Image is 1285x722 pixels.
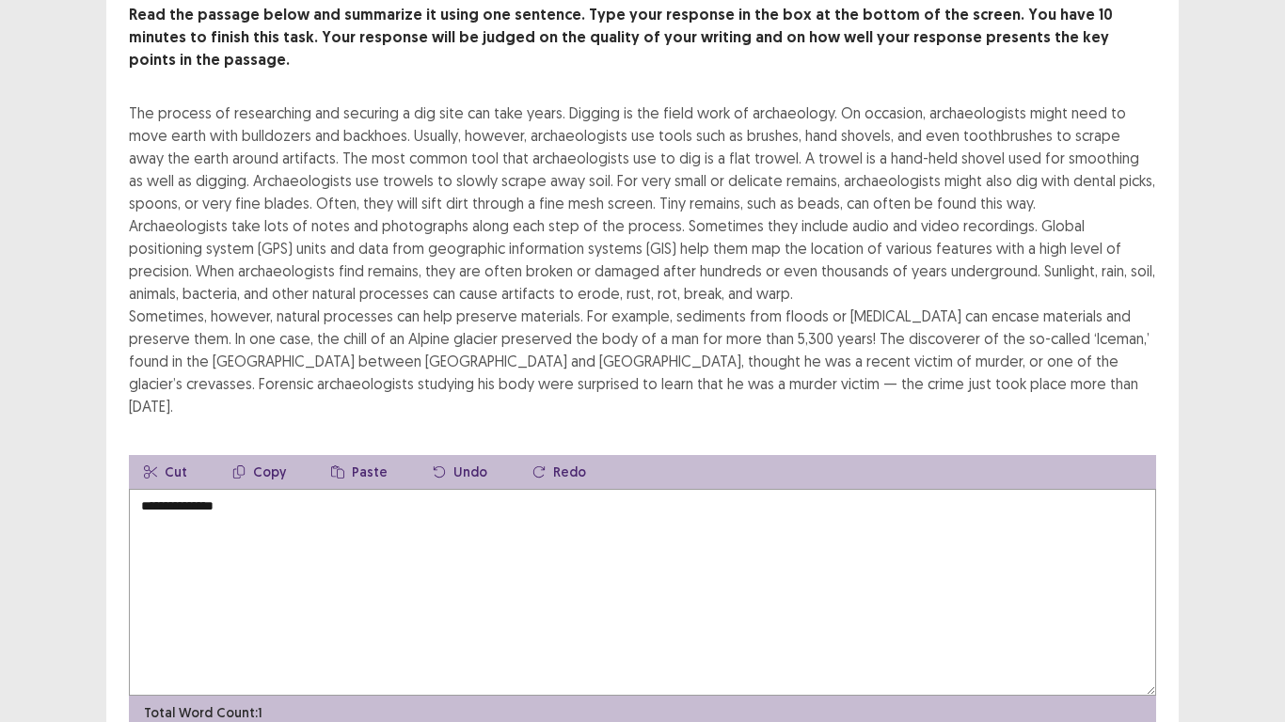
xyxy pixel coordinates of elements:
[129,455,202,489] button: Cut
[517,455,601,489] button: Redo
[217,455,301,489] button: Copy
[316,455,403,489] button: Paste
[129,102,1156,417] div: The process of researching and securing a dig site can take years. Digging is the field work of a...
[418,455,502,489] button: Undo
[129,4,1156,71] p: Read the passage below and summarize it using one sentence. Type your response in the box at the ...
